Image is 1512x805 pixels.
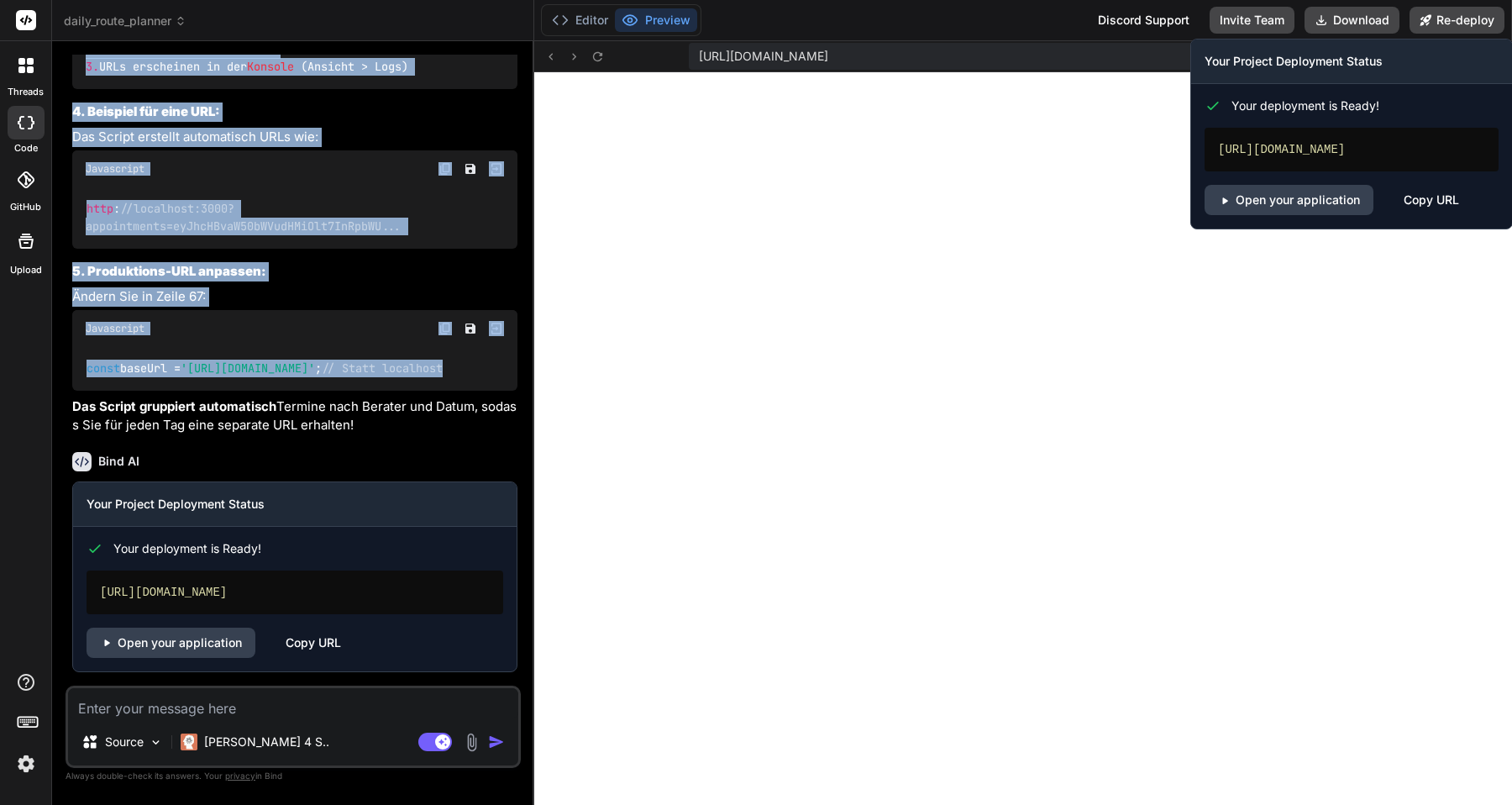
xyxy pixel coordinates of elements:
strong: Das Script gruppiert automatisch [72,398,276,414]
span: "Ausführen" [200,42,274,57]
span: (Ansicht > Logs) [301,59,408,74]
div: Copy URL [286,628,341,658]
img: Open in Browser [489,321,504,336]
p: Das Script erstellt automatisch URLs wie: [72,128,517,147]
button: Save file [459,157,482,181]
span: // Statt localhost [322,361,443,376]
span: Javascript [86,162,144,176]
h6: Bind AI [98,453,139,470]
div: Copy URL [1404,185,1459,215]
label: code [14,141,38,155]
span: Your deployment is Ready! [1231,97,1379,114]
label: threads [8,85,44,99]
strong: 5. Produktions-URL anpassen: [72,263,266,279]
p: [PERSON_NAME] 4 S.. [204,734,329,750]
img: copy [438,322,452,335]
label: Upload [10,263,42,277]
h3: Your Project Deployment Status [1205,53,1499,70]
button: Invite Team [1210,7,1294,34]
img: settings [12,750,40,778]
button: Preview [615,8,697,32]
code: baseUrl = ; [86,360,444,377]
span: http [87,202,113,217]
strong: 4. Beispiel für eine URL: [72,103,220,119]
span: Konsole [247,59,294,74]
img: icon [488,734,505,750]
iframe: Preview [534,72,1512,805]
span: const [87,361,120,376]
img: copy [438,162,452,176]
span: '[URL][DOMAIN_NAME]' [181,361,315,376]
img: Pick Models [149,735,163,750]
code: : [86,200,402,234]
label: GitHub [10,200,41,214]
span: Your deployment is Ready! [113,540,261,557]
img: attachment [462,733,481,752]
span: [URL][DOMAIN_NAME] [699,48,828,65]
span: 3. [86,59,99,74]
span: privacy [225,771,255,781]
span: Javascript [86,322,144,335]
div: Discord Support [1088,7,1200,34]
p: Always double-check its answers. Your in Bind [66,768,521,784]
button: Save file [459,317,482,340]
div: [URL][DOMAIN_NAME] [87,571,503,614]
span: daily_route_planner [64,13,186,29]
img: Open in Browser [489,161,504,176]
button: Editor [545,8,615,32]
a: Open your application [87,628,255,658]
h3: Your Project Deployment Status [87,496,503,513]
p: Ändern Sie in Zeile 67: [72,287,517,307]
button: Re-deploy [1410,7,1504,34]
p: Termine nach Berater und Datum, sodass Sie für jeden Tag eine separate URL erhalten! [72,397,517,435]
code: Wählen Sie die Funktion Klicken Sie auf URLs erscheinen in der [86,24,409,76]
p: Source [105,734,144,750]
img: Claude 4 Sonnet [181,734,197,750]
a: Open your application [1205,185,1373,215]
button: Download [1305,7,1399,34]
div: [URL][DOMAIN_NAME] [1205,128,1499,171]
span: 2. [86,42,99,57]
